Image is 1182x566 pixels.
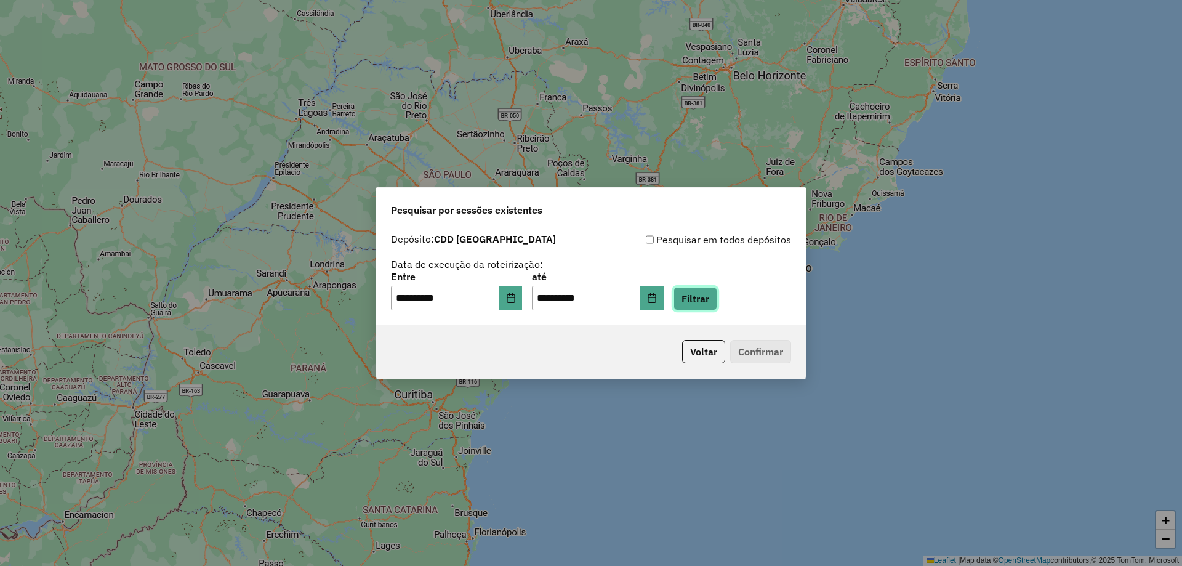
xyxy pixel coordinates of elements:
[434,233,556,245] strong: CDD [GEOGRAPHIC_DATA]
[640,286,664,310] button: Choose Date
[532,269,663,284] label: até
[391,257,543,272] label: Data de execução da roteirização:
[391,269,522,284] label: Entre
[391,232,556,246] label: Depósito:
[391,203,542,217] span: Pesquisar por sessões existentes
[673,287,717,310] button: Filtrar
[591,232,791,247] div: Pesquisar em todos depósitos
[682,340,725,363] button: Voltar
[499,286,523,310] button: Choose Date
